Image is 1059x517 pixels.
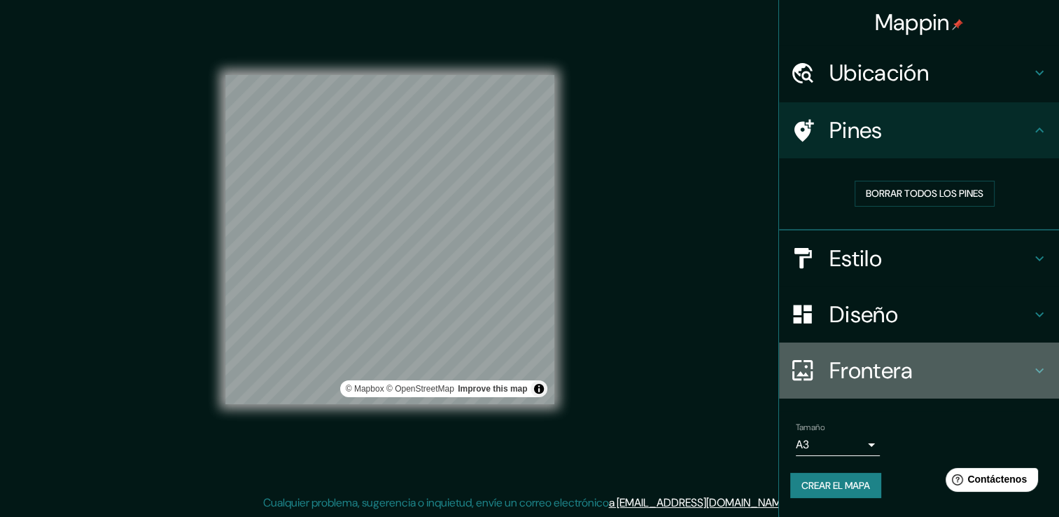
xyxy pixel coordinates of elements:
h4: Ubicación [829,59,1031,87]
font: Crear el mapa [801,477,870,495]
button: Borrar todos los pines [855,181,995,207]
h4: Frontera [829,357,1031,385]
div: Estilo [779,230,1059,287]
font: Borrar todos los pines [866,185,983,202]
canvas: Mapa [225,75,554,404]
p: Cualquier problema, sugerencia o inquietud, envíe un correo electrónico . [263,495,792,511]
a: OpenStreetMap [386,384,454,394]
div: Frontera [779,343,1059,399]
h4: Estilo [829,244,1031,273]
a: Map feedback [458,384,527,394]
a: a [EMAIL_ADDRESS][DOMAIN_NAME] [609,495,790,510]
div: Pines [779,102,1059,158]
div: A3 [796,434,880,456]
button: Crear el mapa [790,473,881,499]
button: Alternar atribución [531,380,547,397]
img: pin-icon.png [952,19,963,30]
h4: Pines [829,116,1031,144]
h4: Diseño [829,301,1031,329]
font: Mappin [875,8,950,37]
label: Tamaño [796,421,825,433]
div: Ubicación [779,45,1059,101]
div: Diseño [779,287,1059,343]
a: Mapbox [346,384,384,394]
iframe: Help widget launcher [934,462,1044,502]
